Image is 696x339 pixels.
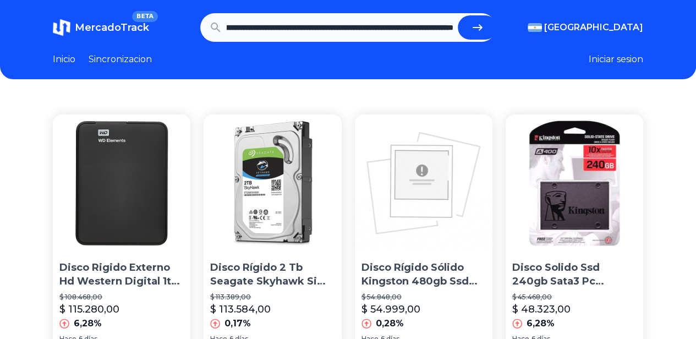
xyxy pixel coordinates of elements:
a: Inicio [53,53,75,66]
img: Argentina [528,23,542,32]
a: Sincronizacion [89,53,152,66]
p: $ 54.999,00 [361,302,420,317]
p: Disco Solido Ssd 240gb Sata3 Pc Notebook Mac [512,261,637,288]
p: Disco Rígido Sólido Kingston 480gb Ssd Now A400 Sata3 2.5 [361,261,486,288]
span: BETA [132,11,158,22]
a: MercadoTrackBETA [53,19,149,36]
p: $ 54.848,00 [361,293,486,302]
img: Disco Solido Ssd 240gb Sata3 Pc Notebook Mac [506,114,643,252]
p: 0,17% [224,317,251,330]
p: $ 113.584,00 [210,302,271,317]
p: $ 108.468,00 [59,293,184,302]
p: 0,28% [376,317,404,330]
img: MercadoTrack [53,19,70,36]
p: $ 48.323,00 [512,302,571,317]
p: Disco Rigido Externo Hd Western Digital 1tb Usb 3.0 Win/mac [59,261,184,288]
span: [GEOGRAPHIC_DATA] [544,21,643,34]
p: $ 45.468,00 [512,293,637,302]
button: [GEOGRAPHIC_DATA] [528,21,643,34]
img: Disco Rigido Externo Hd Western Digital 1tb Usb 3.0 Win/mac [53,114,190,252]
p: 6,28% [74,317,102,330]
p: 6,28% [527,317,555,330]
button: Iniciar sesion [589,53,643,66]
p: $ 113.389,00 [210,293,335,302]
p: Disco Rígido 2 Tb Seagate Skyhawk Simil Purple Wd Dvr Cct [210,261,335,288]
p: $ 115.280,00 [59,302,119,317]
img: Disco Rígido Sólido Kingston 480gb Ssd Now A400 Sata3 2.5 [355,114,492,252]
img: Disco Rígido 2 Tb Seagate Skyhawk Simil Purple Wd Dvr Cct [204,114,341,252]
span: MercadoTrack [75,21,149,34]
